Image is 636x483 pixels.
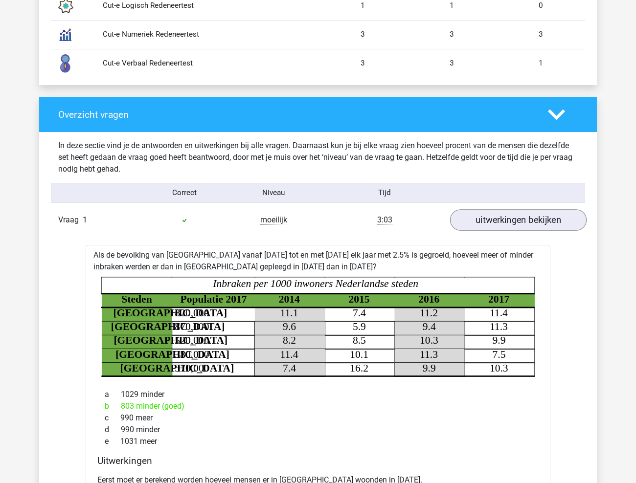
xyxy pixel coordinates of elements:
[283,362,296,374] tspan: 7.4
[95,58,318,69] div: Cut-e Verbaal Redeneertest
[175,335,209,347] tspan: 520,000
[53,51,77,76] img: verbal_reasoning.256450f55bce.svg
[420,307,438,319] tspan: 11.2
[493,349,506,360] tspan: 7.5
[97,455,539,466] h4: Uitwerkingen
[120,362,234,374] tspan: [GEOGRAPHIC_DATA]
[280,349,298,360] tspan: 11.4
[97,389,539,400] div: 1029 minder
[418,293,439,305] tspan: 2016
[496,58,585,69] div: 1
[348,293,369,305] tspan: 2015
[353,321,366,332] tspan: 5.9
[353,335,366,347] tspan: 8.5
[212,278,418,289] tspan: Inbraken per 1000 inwoners Nederlandse steden
[53,22,77,47] img: numerical_reasoning.c2aee8c4b37e.svg
[175,307,209,319] tspan: 820,000
[97,412,539,424] div: 990 meer
[283,321,296,332] tspan: 9.6
[105,436,120,447] span: e
[51,140,585,175] div: In deze sectie vind je de antwoorden en uitwerkingen bij alle vragen. Daarnaast kun je bij elke v...
[140,187,229,198] div: Correct
[97,424,539,436] div: 990 minder
[420,349,438,360] tspan: 11.3
[450,209,587,231] a: uitwerkingen bekijken
[496,29,585,40] div: 3
[407,58,496,69] div: 3
[353,307,366,319] tspan: 7.4
[95,29,318,40] div: Cut-e Numeriek Redeneertest
[58,109,533,120] h4: Overzicht vragen
[493,335,506,347] tspan: 9.9
[105,424,121,436] span: d
[318,58,407,69] div: 3
[490,362,508,374] tspan: 10.3
[114,335,227,347] tspan: [GEOGRAPHIC_DATA]
[175,321,209,332] tspan: 870,000
[105,400,121,412] span: b
[423,362,436,374] tspan: 9.9
[175,349,209,360] tspan: 380,000
[113,307,227,319] tspan: [GEOGRAPHIC_DATA]
[350,349,368,360] tspan: 10.1
[279,293,300,305] tspan: 2014
[181,293,247,305] tspan: Populatie 2017
[115,349,229,360] tspan: [GEOGRAPHIC_DATA]
[58,214,83,226] span: Vraag
[260,215,287,225] span: moeilijk
[423,321,436,332] tspan: 9.4
[105,412,120,424] span: c
[420,335,438,347] tspan: 10.3
[97,436,539,447] div: 1031 meer
[318,29,407,40] div: 3
[283,335,296,347] tspan: 8.2
[490,307,508,319] tspan: 11.4
[280,307,298,319] tspan: 11.1
[121,293,152,305] tspan: Steden
[318,187,452,198] div: Tijd
[377,215,392,225] span: 3:03
[407,29,496,40] div: 3
[350,362,368,374] tspan: 16.2
[83,215,87,224] span: 1
[488,293,509,305] tspan: 2017
[229,187,318,198] div: Niveau
[97,400,539,412] div: 803 minder (goed)
[105,389,121,400] span: a
[111,321,225,332] tspan: [GEOGRAPHIC_DATA]
[490,321,508,332] tspan: 11.3
[175,362,209,374] tspan: 370,000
